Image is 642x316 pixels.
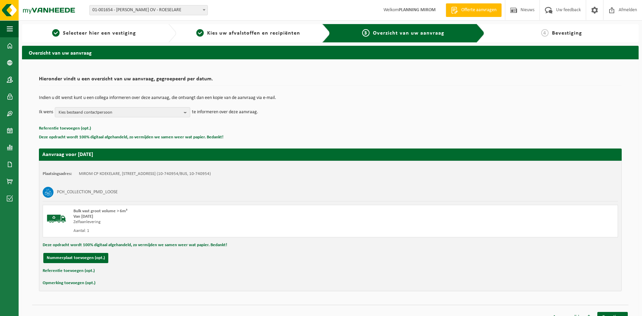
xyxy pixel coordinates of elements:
a: 1Selecteer hier een vestiging [25,29,163,37]
button: Kies bestaand contactpersoon [55,107,190,117]
button: Referentie toevoegen (opt.) [39,124,91,133]
button: Referentie toevoegen (opt.) [43,266,95,275]
span: Offerte aanvragen [460,7,498,14]
iframe: chat widget [3,301,113,316]
p: Indien u dit wenst kunt u een collega informeren over deze aanvraag, die ontvangt dan een kopie v... [39,96,622,100]
div: Aantal: 1 [73,228,357,234]
strong: Plaatsingsadres: [43,172,72,176]
span: Kies uw afvalstoffen en recipiënten [207,31,300,36]
span: 3 [362,29,370,37]
p: Ik wens [39,107,53,117]
img: BL-SO-LV.png [46,209,67,229]
span: 2 [196,29,204,37]
h3: PCH_COLLECTION_PMD_LOOSE [57,187,118,198]
p: te informeren over deze aanvraag. [192,107,258,117]
a: 2Kies uw afvalstoffen en recipiënten [180,29,317,37]
button: Deze opdracht wordt 100% digitaal afgehandeld, zo vermijden we samen weer wat papier. Bedankt! [43,241,227,250]
span: 4 [541,29,549,37]
strong: Aanvraag voor [DATE] [42,152,93,157]
span: 01-001654 - MIROM ROESELARE OV - ROESELARE [90,5,207,15]
strong: PLANNING MIROM [399,7,436,13]
span: Kies bestaand contactpersoon [59,107,181,118]
div: Zelfaanlevering [73,219,357,225]
a: Offerte aanvragen [446,3,502,17]
span: Bevestiging [552,31,582,36]
h2: Hieronder vindt u een overzicht van uw aanvraag, gegroepeerd per datum. [39,76,622,85]
button: Deze opdracht wordt 100% digitaal afgehandeld, zo vermijden we samen weer wat papier. Bedankt! [39,133,223,142]
button: Nummerplaat toevoegen (opt.) [43,253,108,263]
strong: Van [DATE] [73,214,93,219]
td: MIROM CP KOEKELARE, [STREET_ADDRESS] (10-740954/BUS, 10-740954) [79,171,211,177]
span: 01-001654 - MIROM ROESELARE OV - ROESELARE [89,5,208,15]
span: Selecteer hier een vestiging [63,31,136,36]
span: 1 [52,29,60,37]
span: Bulk vast groot volume > 6m³ [73,209,127,213]
h2: Overzicht van uw aanvraag [22,46,639,59]
span: Overzicht van uw aanvraag [373,31,444,36]
button: Opmerking toevoegen (opt.) [43,279,95,288]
